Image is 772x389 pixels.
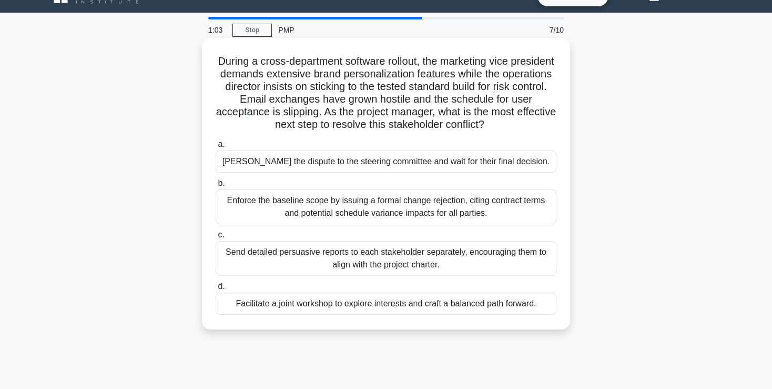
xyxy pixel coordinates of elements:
[232,24,272,37] a: Stop
[218,230,224,239] span: c.
[218,282,225,291] span: d.
[202,19,232,41] div: 1:03
[509,19,570,41] div: 7/10
[218,139,225,148] span: a.
[216,189,556,224] div: Enforce the baseline scope by issuing a formal change rejection, citing contract terms and potent...
[272,19,417,41] div: PMP
[216,293,556,315] div: Facilitate a joint workshop to explore interests and craft a balanced path forward.
[215,55,557,132] h5: During a cross-department software rollout, the marketing vice president demands extensive brand ...
[216,241,556,276] div: Send detailed persuasive reports to each stakeholder separately, encouraging them to align with t...
[216,151,556,173] div: [PERSON_NAME] the dispute to the steering committee and wait for their final decision.
[218,178,225,187] span: b.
